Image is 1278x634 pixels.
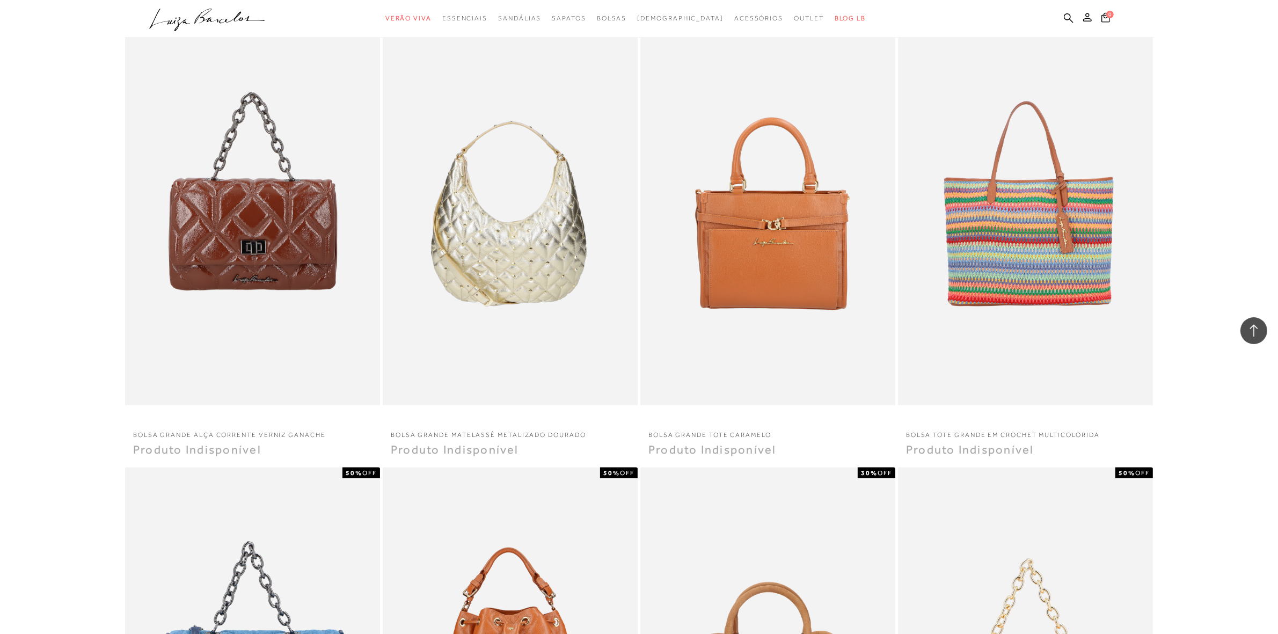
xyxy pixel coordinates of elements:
[1119,469,1135,477] strong: 50%
[1135,469,1150,477] span: OFF
[346,469,362,477] strong: 50%
[835,9,866,28] a: BLOG LB
[899,24,1152,404] img: BOLSA TOTE GRANDE EM CROCHET MULTICOLORIDA
[498,14,541,22] span: Sandálias
[125,424,380,440] a: BOLSA GRANDE ALÇA CORRENTE VERNIZ GANACHE
[133,443,261,456] span: Produto Indisponível
[1106,11,1114,18] span: 0
[734,9,783,28] a: categoryNavScreenReaderText
[383,424,638,440] a: BOLSA GRANDE MATELASSÊ METALIZADO DOURADO
[861,469,878,477] strong: 30%
[637,9,724,28] a: noSubCategoriesText
[641,24,894,404] a: BOLSA GRANDE TOTE CARAMELO BOLSA GRANDE TOTE CARAMELO
[552,9,586,28] a: categoryNavScreenReaderText
[603,469,620,477] strong: 50%
[906,443,1034,456] span: Produto Indisponível
[899,24,1152,404] a: BOLSA TOTE GRANDE EM CROCHET MULTICOLORIDA BOLSA TOTE GRANDE EM CROCHET MULTICOLORIDA
[385,9,432,28] a: categoryNavScreenReaderText
[385,14,432,22] span: Verão Viva
[597,9,627,28] a: categoryNavScreenReaderText
[641,24,894,404] img: BOLSA GRANDE TOTE CARAMELO
[1098,12,1113,26] button: 0
[648,443,777,456] span: Produto Indisponível
[878,469,892,477] span: OFF
[498,9,541,28] a: categoryNavScreenReaderText
[794,14,824,22] span: Outlet
[442,14,487,22] span: Essenciais
[552,14,586,22] span: Sapatos
[620,469,634,477] span: OFF
[362,469,377,477] span: OFF
[126,24,379,404] img: BOLSA GRANDE ALÇA CORRENTE VERNIZ GANACHE
[835,14,866,22] span: BLOG LB
[637,14,724,22] span: [DEMOGRAPHIC_DATA]
[794,9,824,28] a: categoryNavScreenReaderText
[126,24,379,404] a: BOLSA GRANDE ALÇA CORRENTE VERNIZ GANACHE BOLSA GRANDE ALÇA CORRENTE VERNIZ GANACHE
[384,24,637,404] img: BOLSA GRANDE MATELASSÊ METALIZADO DOURADO
[734,14,783,22] span: Acessórios
[442,9,487,28] a: categoryNavScreenReaderText
[597,14,627,22] span: Bolsas
[640,424,895,440] a: BOLSA GRANDE TOTE CARAMELO
[384,24,637,404] a: BOLSA GRANDE MATELASSÊ METALIZADO DOURADO BOLSA GRANDE MATELASSÊ METALIZADO DOURADO
[391,443,519,456] span: Produto Indisponível
[898,424,1153,440] a: BOLSA TOTE GRANDE EM CROCHET MULTICOLORIDA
